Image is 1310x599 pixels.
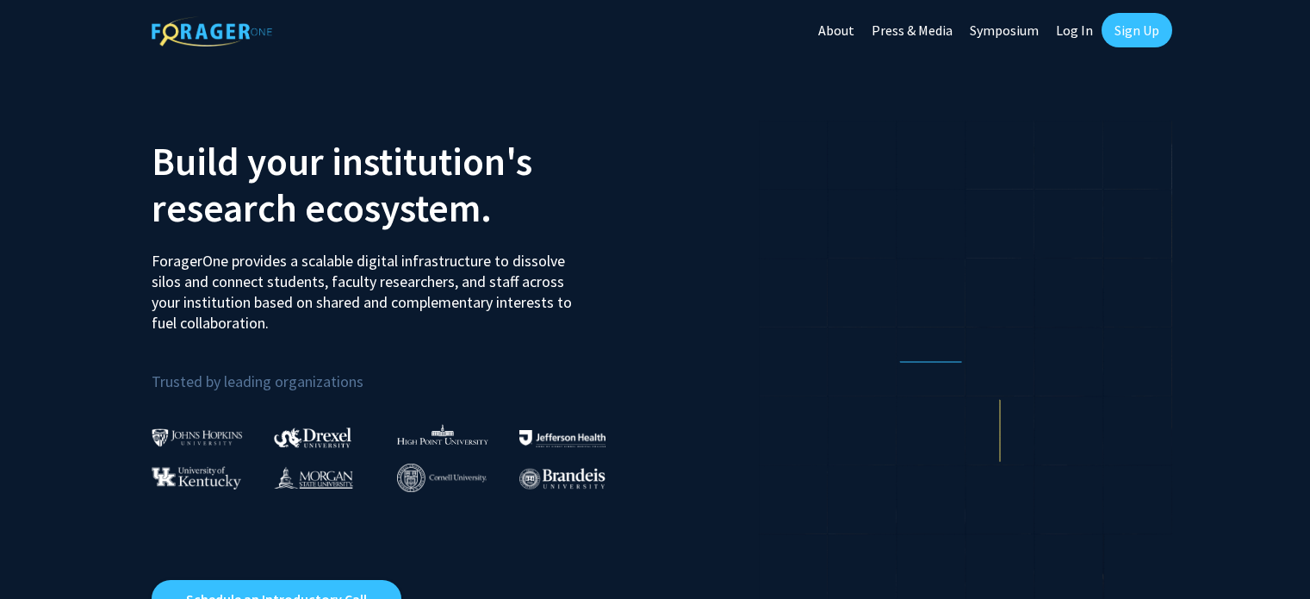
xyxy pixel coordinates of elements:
img: University of Kentucky [152,466,241,490]
img: Thomas Jefferson University [519,430,605,446]
img: Brandeis University [519,468,605,490]
img: ForagerOne Logo [152,16,272,47]
h2: Build your institution's research ecosystem. [152,138,643,231]
a: Sign Up [1102,13,1172,47]
img: High Point University [397,424,488,445]
img: Drexel University [274,427,351,447]
img: Johns Hopkins University [152,428,243,446]
p: ForagerOne provides a scalable digital infrastructure to dissolve silos and connect students, fac... [152,238,584,334]
img: Morgan State University [274,466,353,489]
img: Cornell University [397,464,487,492]
p: Trusted by leading organizations [152,347,643,395]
